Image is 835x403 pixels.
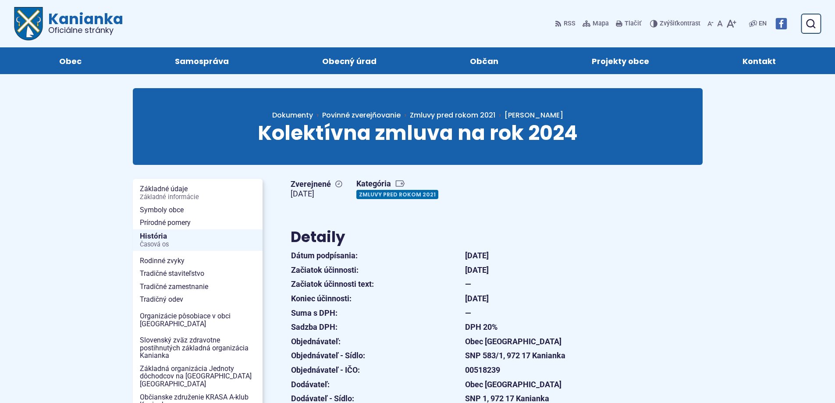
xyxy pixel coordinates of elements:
a: Tradičné staviteľstvo [133,267,263,280]
strong: DPH 20% [465,322,497,332]
a: Zmluvy pred rokom 2021 [356,190,438,199]
span: Tlačiť [625,20,641,28]
span: Základná organizácia Jednoty dôchodcov na [GEOGRAPHIC_DATA] [GEOGRAPHIC_DATA] [140,362,256,391]
span: Kolektívna zmluva na rok 2024 [258,119,578,147]
button: Zvýšiťkontrast [650,14,702,33]
span: Kontakt [743,47,776,74]
span: EN [759,18,767,29]
th: Sadzba DPH: [291,320,465,335]
th: Koniec účinnosti: [291,292,465,306]
a: Dokumenty [272,110,322,120]
a: Základná organizácia Jednoty dôchodcov na [GEOGRAPHIC_DATA] [GEOGRAPHIC_DATA] [133,362,263,391]
span: Zverejnené [291,179,342,189]
span: Tradičný odev [140,293,256,306]
th: Objednávateľ: [291,335,465,349]
span: Zvýšiť [660,20,677,27]
strong: [DATE] [465,265,489,275]
a: Kontakt [705,47,814,74]
span: Prírodné pomery [140,216,256,229]
span: Časová os [140,241,256,248]
a: Slovenský zväz zdravotne postihnutých základná organizácia Kanianka [133,334,263,362]
strong: SNP 1, 972 17 Kanianka [465,394,549,403]
th: Objednávateľ - Sídlo: [291,349,465,363]
strong: Obec [GEOGRAPHIC_DATA] [465,337,561,346]
a: HistóriaČasová os [133,229,263,251]
a: Obecný úrad [284,47,414,74]
strong: — [465,308,471,317]
button: Tlačiť [614,14,643,33]
a: Obec [21,47,119,74]
span: Samospráva [175,47,229,74]
a: Občan [432,47,537,74]
span: Tradičné zamestnanie [140,280,256,293]
a: Mapa [581,14,611,33]
a: Tradičný odev [133,293,263,306]
span: História [140,229,256,251]
span: Oficiálne stránky [48,26,123,34]
strong: SNP 583/1, 972 17 Kanianka [465,351,565,360]
button: Zväčšiť veľkosť písma [725,14,738,33]
a: Povinné zverejňovanie [322,110,410,120]
span: Občan [470,47,498,74]
a: EN [757,18,768,29]
strong: Obec [GEOGRAPHIC_DATA] [465,380,561,389]
th: Dátum podpísania: [291,249,465,263]
span: Obec [59,47,82,74]
span: Symboly obce [140,203,256,217]
strong: — [465,279,471,289]
span: Dokumenty [272,110,313,120]
span: Základné údaje [140,182,256,203]
a: Základné údajeZákladné informácie [133,182,263,203]
button: Nastaviť pôvodnú veľkosť písma [715,14,725,33]
span: kontrast [660,20,700,28]
span: Projekty obce [592,47,649,74]
th: Dodávateľ: [291,378,465,392]
a: Rodinné zvyky [133,254,263,267]
button: Zmenšiť veľkosť písma [706,14,715,33]
span: [PERSON_NAME] [505,110,563,120]
a: Samospráva [137,47,266,74]
span: RSS [564,18,576,29]
th: Začiatok účinnosti text: [291,277,465,292]
span: Základné informácie [140,194,256,201]
strong: [DATE] [465,251,489,260]
span: Kategória [356,179,442,189]
span: Mapa [593,18,609,29]
a: Prírodné pomery [133,216,263,229]
th: Začiatok účinnosti: [291,263,465,278]
span: Povinné zverejňovanie [322,110,401,120]
span: Rodinné zvyky [140,254,256,267]
th: Suma s DPH: [291,306,465,321]
strong: 00518239 [465,365,500,374]
a: [PERSON_NAME] [495,110,563,120]
h2: Detaily [291,229,602,245]
a: Zmluvy pred rokom 2021 [410,110,495,120]
th: Objednávateľ - IČO: [291,363,465,378]
span: Organizácie pôsobiace v obci [GEOGRAPHIC_DATA] [140,310,256,330]
span: Obecný úrad [322,47,377,74]
img: Prejsť na domovskú stránku [14,7,43,40]
img: Prejsť na Facebook stránku [775,18,787,29]
span: Kanianka [43,11,123,34]
figcaption: [DATE] [291,189,342,199]
span: Tradičné staviteľstvo [140,267,256,280]
a: RSS [555,14,577,33]
a: Symboly obce [133,203,263,217]
strong: [DATE] [465,294,489,303]
a: Logo Kanianka, prejsť na domovskú stránku. [14,7,123,40]
span: Slovenský zväz zdravotne postihnutých základná organizácia Kanianka [140,334,256,362]
a: Tradičné zamestnanie [133,280,263,293]
a: Projekty obce [554,47,687,74]
a: Organizácie pôsobiace v obci [GEOGRAPHIC_DATA] [133,310,263,330]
